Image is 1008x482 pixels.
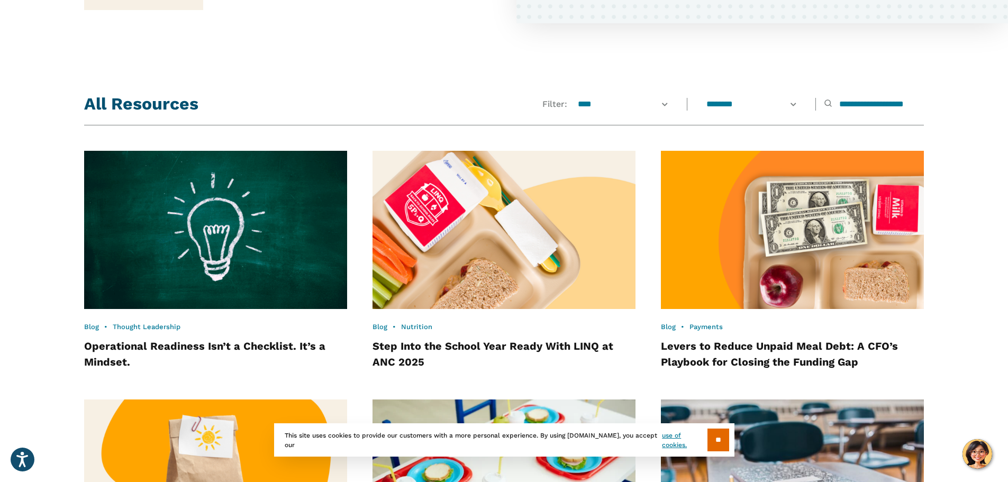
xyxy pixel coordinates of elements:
[113,323,180,331] a: Thought Leadership
[373,323,387,331] a: Blog
[661,322,924,332] div: •
[689,323,723,331] a: Payments
[84,151,347,309] img: Idea Bulb for Operational Readiness
[84,322,347,332] div: •
[962,439,992,469] button: Hello, have a question? Let’s chat.
[84,92,198,116] h2: All Resources
[274,423,734,457] div: This site uses cookies to provide our customers with a more personal experience. By using [DOMAIN...
[373,340,613,368] a: Step Into the School Year Ready With LINQ at ANC 2025
[373,322,635,332] div: •
[542,98,567,110] span: Filter:
[401,323,432,331] a: Nutrition
[661,340,898,368] a: Levers to Reduce Unpaid Meal Debt: A CFO’s Playbook for Closing the Funding Gap
[662,431,707,450] a: use of cookies.
[84,340,325,368] a: Operational Readiness Isn’t a Checklist. It’s a Mindset.
[661,323,676,331] a: Blog
[84,323,99,331] a: Blog
[373,151,635,309] img: LINQ 5 P's of Back-to-School Success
